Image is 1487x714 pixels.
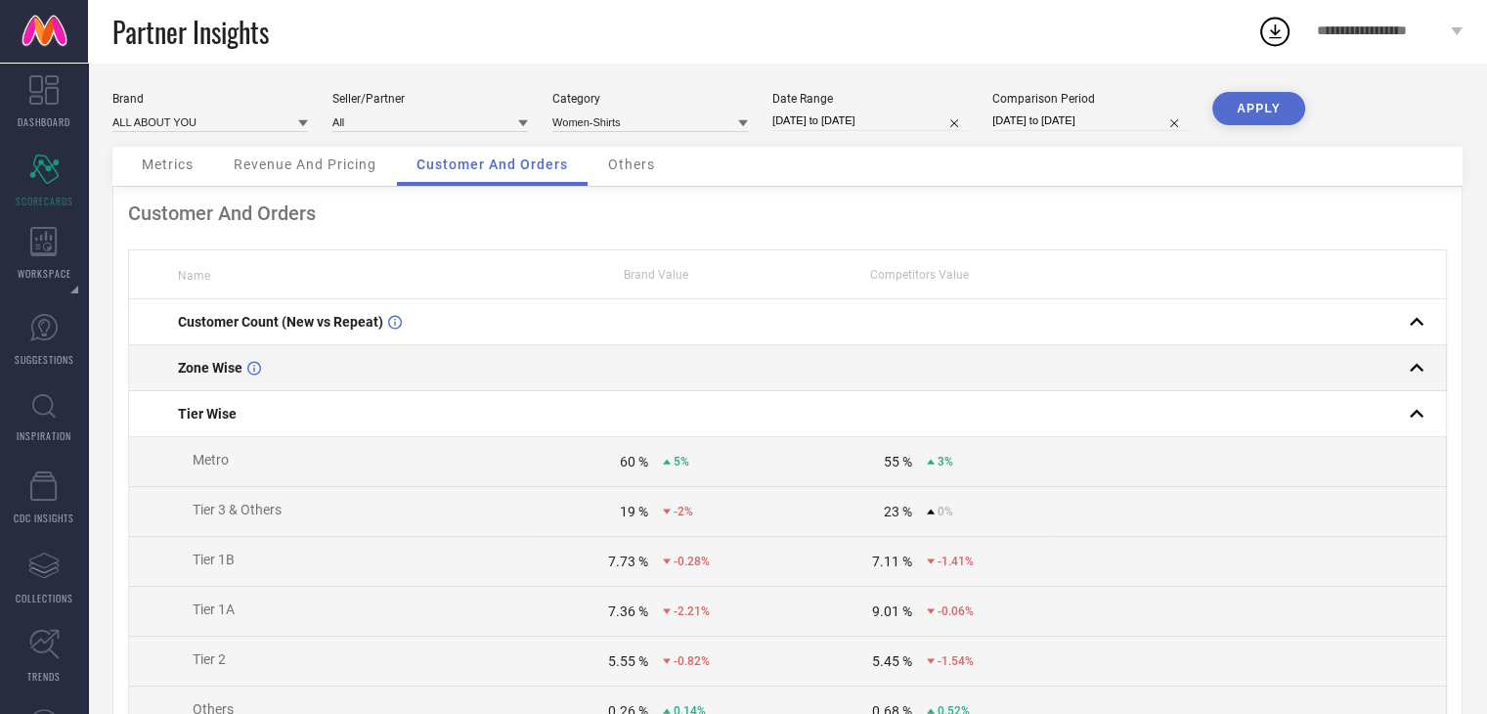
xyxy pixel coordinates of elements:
span: -2% [674,505,693,518]
span: Customer And Orders [416,156,568,172]
div: 55 % [884,454,912,469]
input: Select comparison period [992,111,1188,131]
div: 9.01 % [872,603,912,619]
span: Competitors Value [870,268,969,282]
span: 5% [674,455,689,469]
span: Brand Value [624,268,688,282]
span: Partner Insights [112,12,269,52]
span: Tier 1A [193,602,235,617]
div: Open download list [1257,14,1292,49]
span: -1.41% [938,555,974,568]
span: Tier 1B [193,552,235,567]
span: Others [608,156,655,172]
span: CDC INSIGHTS [14,511,74,525]
span: SUGGESTIONS [15,352,74,367]
span: SCORECARDS [16,194,73,208]
span: Zone Wise [178,360,242,376]
span: Metro [193,452,229,468]
button: APPLY [1212,92,1305,125]
span: Metrics [142,156,194,172]
div: 23 % [884,504,912,519]
span: 0% [938,505,953,518]
div: 7.11 % [872,554,912,569]
div: Comparison Period [992,92,1188,106]
span: COLLECTIONS [16,591,73,605]
span: DASHBOARD [18,114,70,129]
div: 7.36 % [608,603,648,619]
div: Category [552,92,748,106]
span: Customer Count (New vs Repeat) [178,314,383,330]
div: 7.73 % [608,554,648,569]
span: -0.06% [938,604,974,618]
input: Select date range [772,111,968,131]
span: -1.54% [938,654,974,668]
span: -0.28% [674,555,710,568]
div: Brand [112,92,308,106]
div: Date Range [772,92,968,106]
div: 60 % [620,454,648,469]
div: 19 % [620,504,648,519]
span: INSPIRATION [17,428,71,443]
div: Seller/Partner [332,92,528,106]
span: TRENDS [27,669,61,684]
span: -0.82% [674,654,710,668]
span: Name [178,269,210,283]
span: WORKSPACE [18,266,71,281]
span: Tier 2 [193,651,226,667]
span: 3% [938,455,953,469]
span: Revenue And Pricing [234,156,376,172]
div: 5.45 % [872,653,912,669]
span: -2.21% [674,604,710,618]
div: 5.55 % [608,653,648,669]
div: Customer And Orders [128,201,1447,225]
span: Tier Wise [178,406,237,422]
span: Tier 3 & Others [193,502,282,517]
